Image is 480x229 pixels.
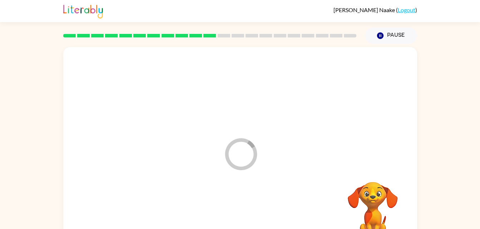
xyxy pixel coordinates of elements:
[63,3,103,19] img: Literably
[333,6,417,13] div: ( )
[333,6,396,13] span: [PERSON_NAME] Naake
[365,27,417,44] button: Pause
[398,6,415,13] a: Logout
